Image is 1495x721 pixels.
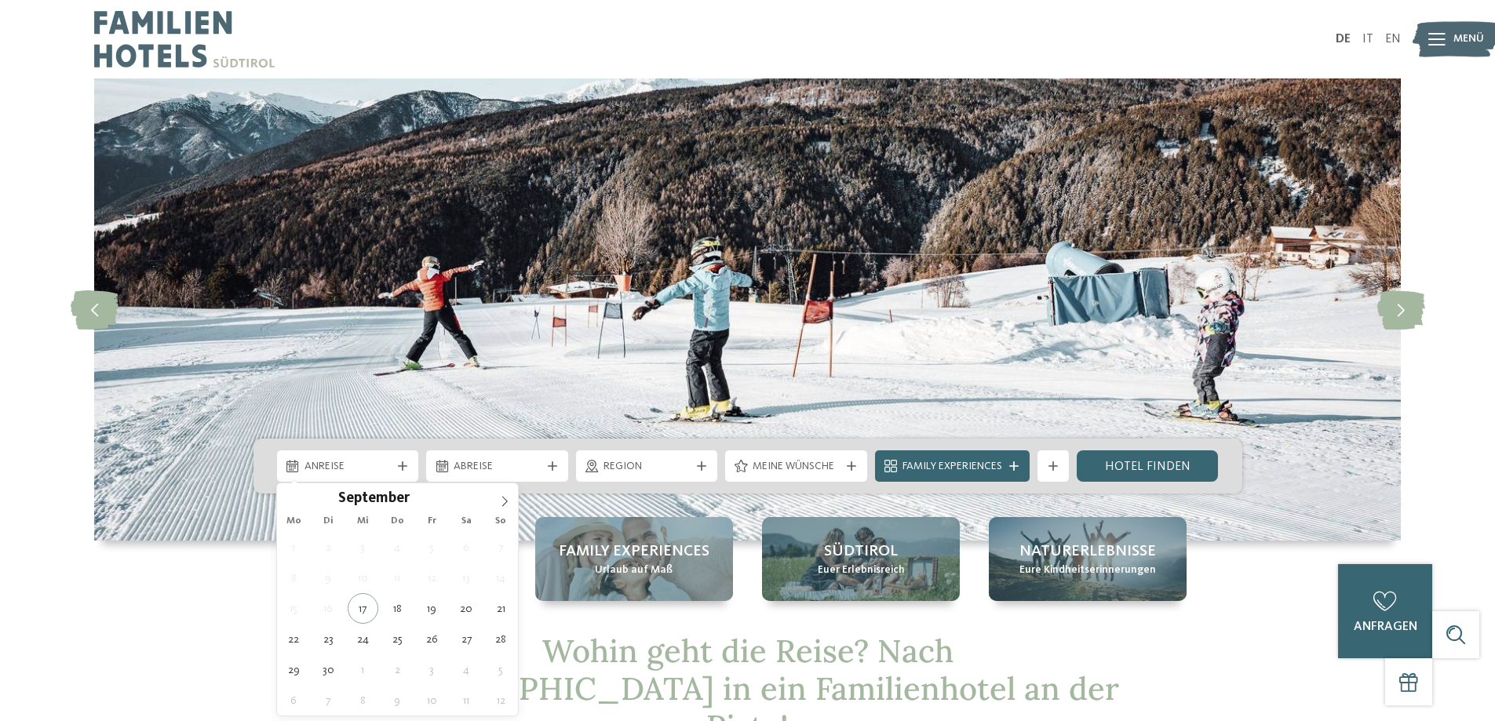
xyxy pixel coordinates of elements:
[559,541,709,563] span: Family Experiences
[348,654,378,685] span: Oktober 1, 2025
[382,563,413,593] span: September 11, 2025
[486,685,516,716] span: Oktober 12, 2025
[824,541,898,563] span: Südtirol
[417,624,447,654] span: September 26, 2025
[417,563,447,593] span: September 12, 2025
[380,516,414,526] span: Do
[486,532,516,563] span: September 7, 2025
[410,490,461,506] input: Year
[1019,541,1156,563] span: Naturerlebnisse
[1354,621,1417,633] span: anfragen
[279,593,309,624] span: September 15, 2025
[382,654,413,685] span: Oktober 2, 2025
[762,517,960,601] a: Familienhotel an der Piste = Spaß ohne Ende Südtirol Euer Erlebnisreich
[313,624,344,654] span: September 23, 2025
[451,563,482,593] span: September 13, 2025
[313,593,344,624] span: September 16, 2025
[1362,33,1373,46] a: IT
[451,532,482,563] span: September 6, 2025
[535,517,733,601] a: Familienhotel an der Piste = Spaß ohne Ende Family Experiences Urlaub auf Maß
[348,685,378,716] span: Oktober 8, 2025
[603,459,691,475] span: Region
[348,532,378,563] span: September 3, 2025
[279,624,309,654] span: September 22, 2025
[451,685,482,716] span: Oktober 11, 2025
[382,532,413,563] span: September 4, 2025
[818,563,905,578] span: Euer Erlebnisreich
[486,654,516,685] span: Oktober 5, 2025
[279,563,309,593] span: September 8, 2025
[348,593,378,624] span: September 17, 2025
[1019,563,1156,578] span: Eure Kindheitserinnerungen
[486,593,516,624] span: September 21, 2025
[486,563,516,593] span: September 14, 2025
[345,516,380,526] span: Mi
[989,517,1187,601] a: Familienhotel an der Piste = Spaß ohne Ende Naturerlebnisse Eure Kindheitserinnerungen
[417,685,447,716] span: Oktober 10, 2025
[279,654,309,685] span: September 29, 2025
[417,593,447,624] span: September 19, 2025
[338,492,410,507] span: September
[414,516,449,526] span: Fr
[313,563,344,593] span: September 9, 2025
[348,624,378,654] span: September 24, 2025
[277,516,312,526] span: Mo
[348,563,378,593] span: September 10, 2025
[279,532,309,563] span: September 1, 2025
[449,516,483,526] span: Sa
[417,654,447,685] span: Oktober 3, 2025
[382,685,413,716] span: Oktober 9, 2025
[313,532,344,563] span: September 2, 2025
[313,685,344,716] span: Oktober 7, 2025
[451,624,482,654] span: September 27, 2025
[451,654,482,685] span: Oktober 4, 2025
[417,532,447,563] span: September 5, 2025
[382,624,413,654] span: September 25, 2025
[304,459,392,475] span: Anreise
[1385,33,1401,46] a: EN
[454,459,541,475] span: Abreise
[1338,564,1432,658] a: anfragen
[382,593,413,624] span: September 18, 2025
[486,624,516,654] span: September 28, 2025
[1077,450,1219,482] a: Hotel finden
[94,78,1401,541] img: Familienhotel an der Piste = Spaß ohne Ende
[279,685,309,716] span: Oktober 6, 2025
[1453,31,1484,47] span: Menü
[451,593,482,624] span: September 20, 2025
[595,563,673,578] span: Urlaub auf Maß
[311,516,345,526] span: Di
[1336,33,1351,46] a: DE
[753,459,840,475] span: Meine Wünsche
[313,654,344,685] span: September 30, 2025
[483,516,518,526] span: So
[902,459,1002,475] span: Family Experiences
